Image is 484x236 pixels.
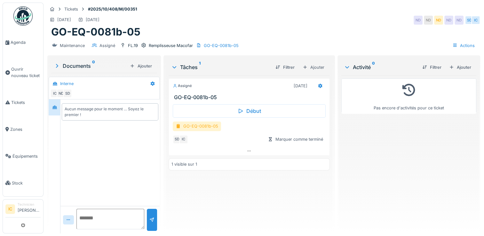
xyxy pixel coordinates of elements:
div: Tâches [171,63,270,71]
div: GO-EQ-0081b-05 [204,43,239,49]
div: Pas encore d'activités pour ce ticket [345,81,472,111]
h3: GO-EQ-0081b-05 [174,94,327,100]
div: Interne [60,81,74,87]
div: Maintenance [60,43,85,49]
sup: 0 [92,62,95,70]
div: Ajouter [127,62,155,70]
a: IC Technicien[PERSON_NAME] [5,202,41,217]
div: SD [63,89,72,98]
div: ND [444,16,453,25]
div: Ajouter [447,63,474,72]
div: [DATE] [86,17,99,23]
div: IC [471,16,480,25]
a: Équipements [3,143,43,169]
div: IC [179,135,188,144]
a: Agenda [3,29,43,56]
a: Ouvrir nouveau ticket [3,56,43,89]
img: Badge_color-CXgf-gQk.svg [13,6,33,26]
div: Aucun message pour le moment … Soyez le premier ! [65,106,155,118]
div: [DATE] [294,83,307,89]
span: Ouvrir nouveau ticket [11,66,41,78]
div: Tickets [64,6,78,12]
sup: 0 [372,63,375,71]
div: Marquer comme terminé [265,135,326,144]
div: Remplisseuse Macofar [149,43,193,49]
div: Assigné [173,83,192,89]
div: Filtrer [273,63,297,72]
a: Tickets [3,89,43,116]
div: ND [434,16,443,25]
div: SD [465,16,474,25]
div: FL.19 [128,43,138,49]
a: Stock [3,169,43,196]
sup: 1 [199,63,201,71]
div: Activité [344,63,417,71]
span: Agenda [11,39,41,45]
li: [PERSON_NAME] [18,202,41,216]
div: SD [173,135,182,144]
h1: GO-EQ-0081b-05 [51,26,140,38]
div: Début [173,104,326,118]
div: Documents [54,62,127,70]
span: Équipements [12,153,41,159]
div: Assigné [99,43,115,49]
li: IC [5,204,15,214]
a: Zones [3,116,43,143]
span: Tickets [11,99,41,106]
div: IC [50,89,59,98]
div: 1 visible sur 1 [171,161,197,167]
div: ND [57,89,66,98]
div: Actions [449,41,478,50]
div: ND [424,16,433,25]
div: GO-EQ-0081b-05 [173,122,221,131]
div: ND [455,16,464,25]
div: Ajouter [300,63,327,72]
div: Technicien [18,202,41,207]
div: ND [414,16,423,25]
strong: #2025/10/408/M/00351 [85,6,140,12]
span: Zones [10,126,41,132]
span: Stock [12,180,41,186]
div: Filtrer [420,63,444,72]
div: [DATE] [57,17,71,23]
